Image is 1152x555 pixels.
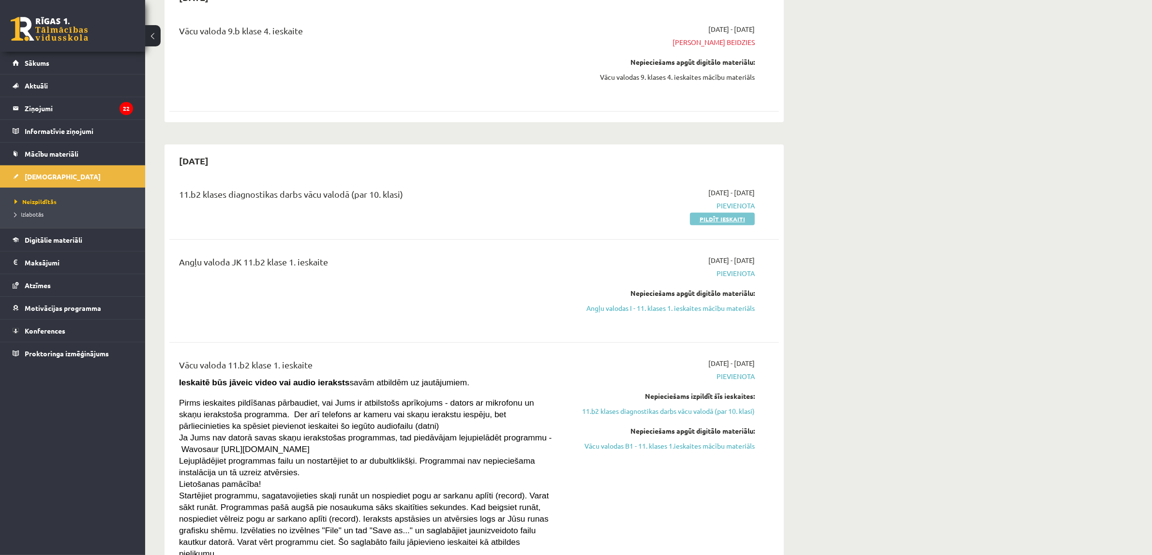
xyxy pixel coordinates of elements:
[572,201,755,211] span: Pievienota
[13,74,133,97] a: Aktuāli
[179,24,558,42] div: Vācu valoda 9.b klase 4. ieskaite
[13,274,133,296] a: Atzīmes
[690,213,755,225] a: Pildīt ieskaiti
[25,58,49,67] span: Sākums
[179,358,558,376] div: Vācu valoda 11.b2 klase 1. ieskaite
[572,288,755,298] div: Nepieciešams apgūt digitālo materiālu:
[15,210,135,219] a: Izlabotās
[572,426,755,436] div: Nepieciešams apgūt digitālo materiālu:
[13,251,133,274] a: Maksājumi
[13,143,133,165] a: Mācību materiāli
[572,371,755,381] span: Pievienota
[15,198,57,205] span: Neizpildītās
[13,342,133,365] a: Proktoringa izmēģinājums
[25,326,65,335] span: Konferences
[13,297,133,319] a: Motivācijas programma
[179,378,469,387] span: savām atbildēm uz jautājumiem.
[708,188,755,198] span: [DATE] - [DATE]
[572,37,755,47] span: [PERSON_NAME] beidzies
[13,165,133,188] a: [DEMOGRAPHIC_DATA]
[13,320,133,342] a: Konferences
[25,304,101,312] span: Motivācijas programma
[13,229,133,251] a: Digitālie materiāli
[179,398,534,431] span: Pirms ieskaites pildīšanas pārbaudiet, vai Jums ir atbilstošs aprīkojums - dators ar mikrofonu un...
[25,120,133,142] legend: Informatīvie ziņojumi
[25,349,109,358] span: Proktoringa izmēģinājums
[13,120,133,142] a: Informatīvie ziņojumi
[179,255,558,273] div: Angļu valoda JK 11.b2 klase 1. ieskaite
[708,24,755,34] span: [DATE] - [DATE]
[25,97,133,119] legend: Ziņojumi
[13,97,133,119] a: Ziņojumi22
[15,197,135,206] a: Neizpildītās
[572,391,755,401] div: Nepieciešams izpildīt šīs ieskaites:
[572,406,755,416] a: 11.b2 klases diagnostikas darbs vācu valodā (par 10. klasi)
[179,433,552,454] span: Ja Jums nav datorā savas skaņu ierakstošas programmas, tad piedāvājam lejupielādēt programmu - Wa...
[179,456,535,477] span: Lejuplādējiet programmas failu un nostartējiet to ar dubultklikšķi. Programmai nav nepieciešama i...
[25,251,133,274] legend: Maksājumi
[13,52,133,74] a: Sākums
[572,303,755,313] a: Angļu valodas I - 11. klases 1. ieskaites mācību materiāls
[25,81,48,90] span: Aktuāli
[25,235,82,244] span: Digitālie materiāli
[11,17,88,41] a: Rīgas 1. Tālmācības vidusskola
[25,149,78,158] span: Mācību materiāli
[572,441,755,451] a: Vācu valodas B1 - 11. klases 1.ieskaites mācību materiāls
[120,102,133,115] i: 22
[708,255,755,265] span: [DATE] - [DATE]
[572,57,755,67] div: Nepieciešams apgūt digitālo materiālu:
[179,378,350,387] strong: Ieskaitē būs jāveic video vai audio ieraksts
[169,149,218,172] h2: [DATE]
[572,268,755,278] span: Pievienota
[179,479,261,489] span: Lietošanas pamācība!
[708,358,755,368] span: [DATE] - [DATE]
[25,281,51,290] span: Atzīmes
[572,72,755,82] div: Vācu valodas 9. klases 4. ieskaites mācību materiāls
[25,172,101,181] span: [DEMOGRAPHIC_DATA]
[179,188,558,205] div: 11.b2 klases diagnostikas darbs vācu valodā (par 10. klasi)
[15,210,44,218] span: Izlabotās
